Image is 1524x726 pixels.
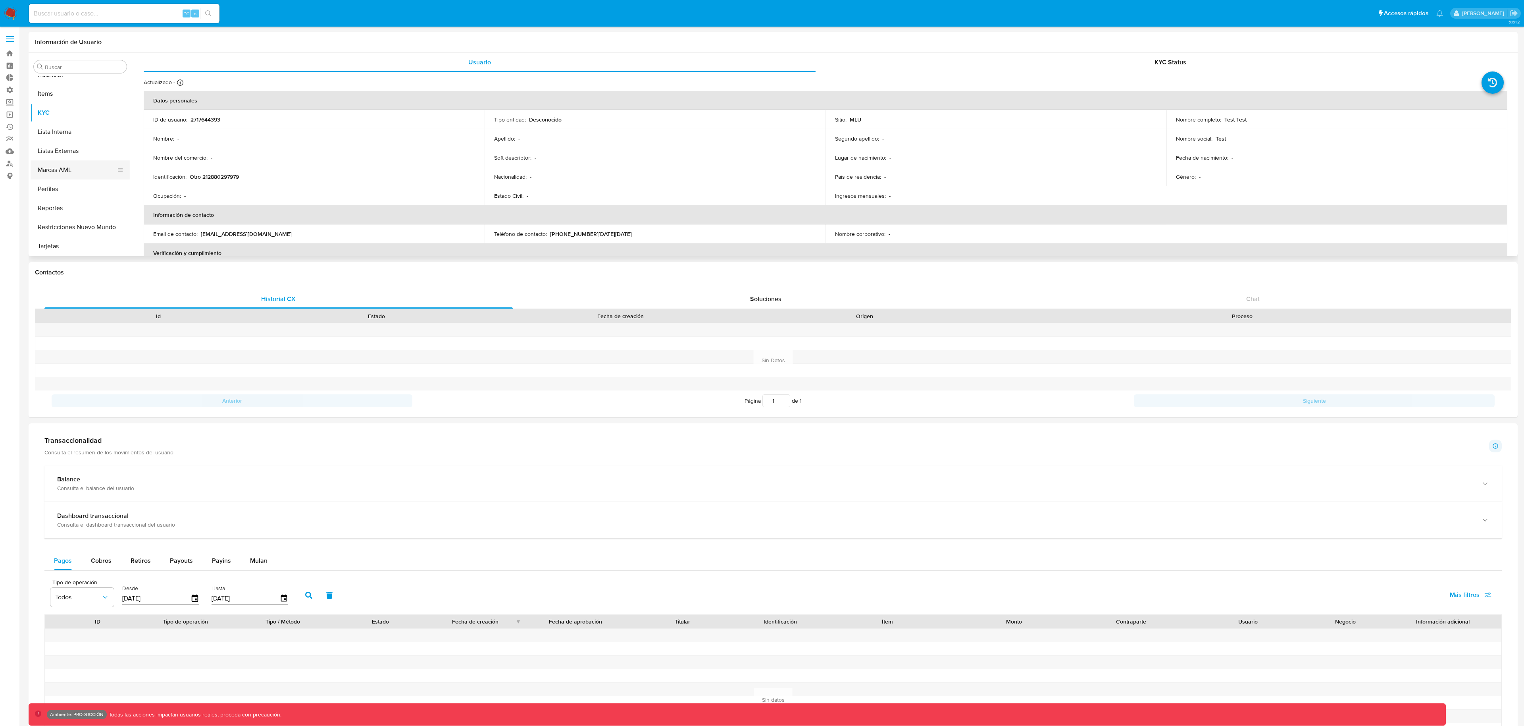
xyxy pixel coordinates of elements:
p: Desconocido [529,116,562,123]
span: s [194,10,196,17]
p: Segundo apellido : [835,135,879,142]
p: Nombre del comercio : [153,154,208,161]
button: Reportes [31,199,130,218]
p: - [884,173,886,180]
div: Proceso [979,312,1505,320]
p: - [518,135,520,142]
input: Buscar [45,64,123,71]
span: KYC Status [1155,58,1186,67]
p: Test Test [1224,116,1247,123]
p: 2717644393 [190,116,220,123]
span: Usuario [468,58,491,67]
span: Soluciones [750,294,781,303]
span: Chat [1246,294,1260,303]
button: Anterior [52,394,412,407]
p: ID de usuario : [153,116,187,123]
p: - [535,154,536,161]
button: Perfiles [31,180,130,199]
span: Historial CX [261,294,296,303]
p: Lugar de nacimiento : [835,154,886,161]
p: Soft descriptor : [494,154,531,161]
button: Buscar [37,64,43,70]
p: Estado Civil : [494,192,523,199]
p: - [527,192,528,199]
p: Nacionalidad : [494,173,527,180]
span: 1 [800,397,802,405]
p: - [889,230,890,237]
p: - [889,154,891,161]
span: Página de [745,394,802,407]
p: País de residencia : [835,173,881,180]
p: - [1199,173,1201,180]
p: Apellido : [494,135,515,142]
p: Ocupación : [153,192,181,199]
button: Restricciones Nuevo Mundo [31,218,130,237]
p: [EMAIL_ADDRESS][DOMAIN_NAME] [201,230,292,237]
p: - [530,173,531,180]
input: Buscar usuario o caso... [29,8,219,19]
div: Fecha de creación [491,312,750,320]
button: Lista Interna [31,122,130,141]
th: Información de contacto [144,205,1507,224]
p: Tipo entidad : [494,116,526,123]
p: Nombre social : [1176,135,1212,142]
div: Estado [273,312,480,320]
p: Test [1216,135,1226,142]
p: Ambiente: PRODUCCIÓN [50,713,104,716]
span: Accesos rápidos [1384,9,1428,17]
p: Email de contacto : [153,230,198,237]
p: Todas las acciones impactan usuarios reales, proceda con precaución. [107,711,281,718]
p: Sitio : [835,116,847,123]
p: - [184,192,186,199]
th: Datos personales [144,91,1507,110]
p: - [177,135,179,142]
button: Tarjetas [31,237,130,256]
p: Identificación : [153,173,187,180]
button: Items [31,84,130,103]
button: KYC [31,103,130,122]
h1: Contactos [35,268,1511,276]
p: Nombre corporativo : [835,230,885,237]
p: MLU [850,116,861,123]
p: Fecha de nacimiento : [1176,154,1228,161]
p: Nombre : [153,135,174,142]
p: Actualizado - [144,79,175,86]
a: Salir [1510,9,1518,17]
p: Teléfono de contacto : [494,230,547,237]
p: - [1232,154,1233,161]
h1: Información de Usuario [35,38,102,46]
div: Origen [761,312,968,320]
button: search-icon [200,8,216,19]
a: Notificaciones [1436,10,1443,17]
th: Verificación y cumplimiento [144,243,1507,263]
button: Siguiente [1134,394,1495,407]
span: ⌥ [183,10,189,17]
p: - [882,135,884,142]
button: Listas Externas [31,141,130,160]
div: Id [55,312,262,320]
button: Marcas AML [31,160,123,180]
p: - [889,192,891,199]
p: leandrojossue.ramirez@mercadolibre.com.co [1462,10,1507,17]
p: [PHONE_NUMBER][DATE][DATE] [550,230,632,237]
p: - [211,154,212,161]
p: Otro 212880297979 [190,173,239,180]
p: Nombre completo : [1176,116,1221,123]
p: Ingresos mensuales : [835,192,886,199]
p: Género : [1176,173,1196,180]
